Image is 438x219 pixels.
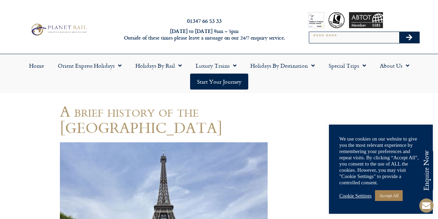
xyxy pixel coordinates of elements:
[187,17,222,25] a: 01347 66 53 33
[189,58,243,74] a: Luxury Trains
[128,58,189,74] a: Holidays by Rail
[339,136,422,186] div: We use cookies on our website to give you the most relevant experience by remembering your prefer...
[373,58,416,74] a: About Us
[243,58,322,74] a: Holidays by Destination
[190,74,248,90] a: Start your Journey
[3,58,435,90] nav: Menu
[339,193,372,199] a: Cookie Settings
[322,58,373,74] a: Special Trips
[118,28,290,41] h6: [DATE] to [DATE] 9am – 5pm Outside of these times please leave a message on our 24/7 enquiry serv...
[399,32,419,43] button: Search
[375,190,403,201] a: Accept All
[29,22,88,37] img: Planet Rail Train Holidays Logo
[51,58,128,74] a: Orient Express Holidays
[22,58,51,74] a: Home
